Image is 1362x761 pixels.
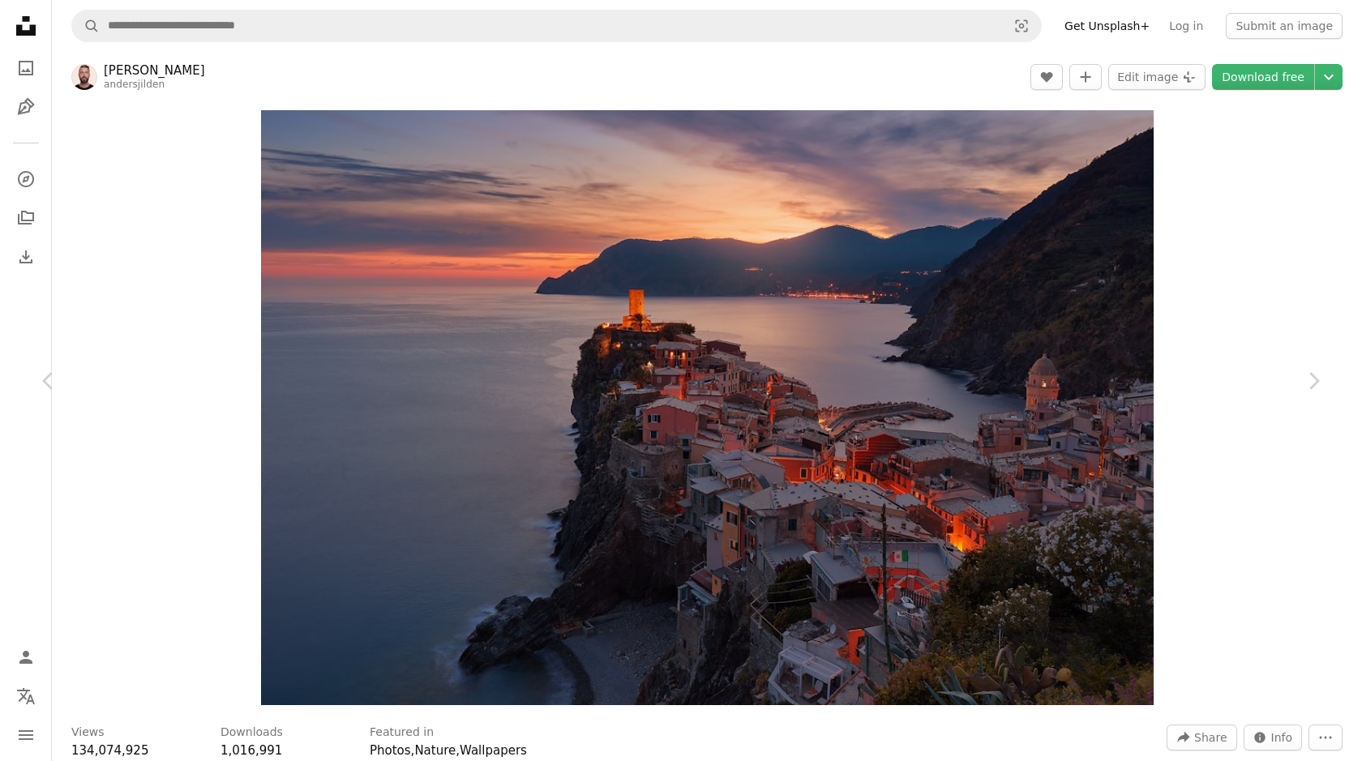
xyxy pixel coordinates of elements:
a: Download History [10,241,42,273]
a: Log in / Sign up [10,641,42,673]
h3: Featured in [370,725,434,741]
a: Next [1265,303,1362,459]
span: Info [1271,725,1293,750]
button: More Actions [1308,725,1343,750]
img: aerial view of village on mountain cliff during orange sunset [261,110,1154,705]
a: Photos [370,743,411,758]
a: Download free [1212,64,1314,90]
span: 134,074,925 [71,743,148,758]
button: Edit image [1108,64,1206,90]
button: Language [10,680,42,712]
a: Nature [414,743,456,758]
button: Menu [10,719,42,751]
button: Stats about this image [1244,725,1303,750]
a: andersjilden [104,79,165,90]
img: Go to Anders Jildén's profile [71,64,97,90]
button: Search Unsplash [72,11,100,41]
a: Log in [1159,13,1213,39]
a: Get Unsplash+ [1055,13,1159,39]
span: Share [1194,725,1227,750]
h3: Views [71,725,105,741]
a: Wallpapers [460,743,527,758]
button: Like [1030,64,1063,90]
button: Add to Collection [1069,64,1102,90]
a: Collections [10,202,42,234]
a: Photos [10,52,42,84]
a: Illustrations [10,91,42,123]
button: Zoom in on this image [261,110,1154,705]
button: Visual search [1002,11,1041,41]
span: , [456,743,460,758]
button: Share this image [1167,725,1236,750]
h3: Downloads [221,725,283,741]
a: [PERSON_NAME] [104,62,205,79]
a: Explore [10,163,42,195]
span: , [411,743,415,758]
span: 1,016,991 [221,743,282,758]
button: Choose download size [1315,64,1343,90]
form: Find visuals sitewide [71,10,1042,42]
button: Submit an image [1226,13,1343,39]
